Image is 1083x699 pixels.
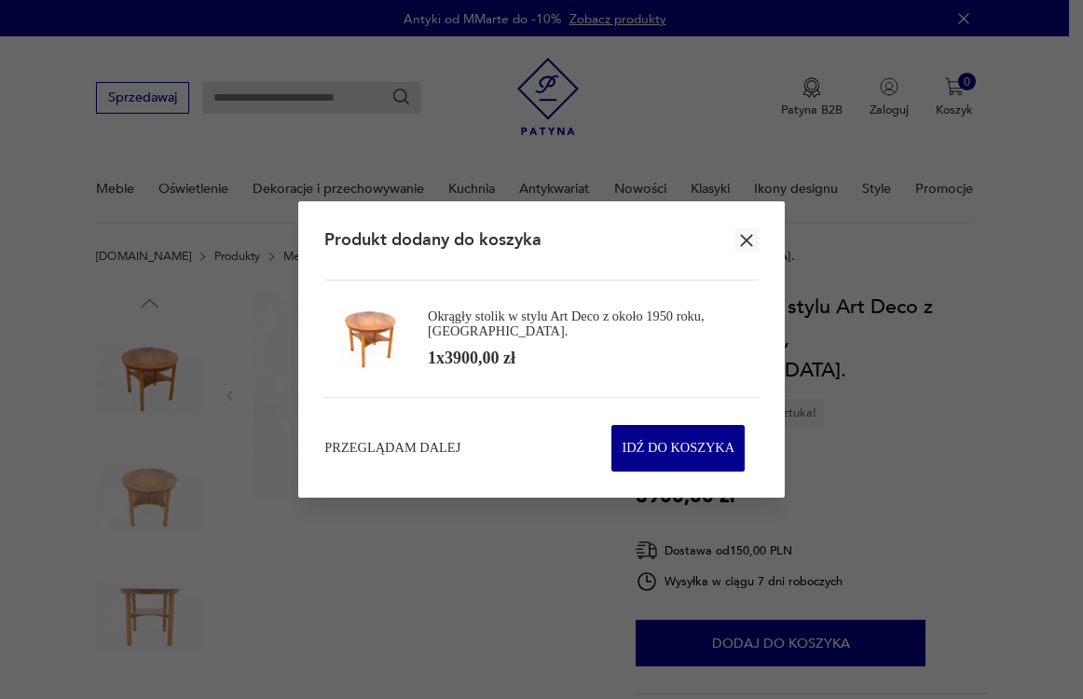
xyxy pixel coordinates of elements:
[622,426,734,471] span: Idź do koszyka
[324,439,460,458] button: Przeglądam dalej
[338,308,402,371] img: Zdjęcie produktu
[611,425,745,472] button: Idź do koszyka
[324,229,541,252] h2: Produkt dodany do koszyka
[428,308,745,338] div: Okrągły stolik w stylu Art Deco z około 1950 roku, [GEOGRAPHIC_DATA].
[428,347,515,369] div: 1 x 3900,00 zł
